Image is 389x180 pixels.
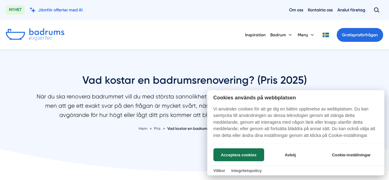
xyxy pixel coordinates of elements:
h2: Cookies används på webbplatsen [207,95,384,101]
button: Cookie-inställningar [324,148,378,161]
button: Acceptera cookies [213,148,264,161]
button: Avböj [266,148,315,161]
p: Vi använder cookies för att ge dig en bättre upplevelse av webbplatsen. Du kan samtycka till anvä... [207,106,384,143]
a: Integritetspolicy [231,168,262,173]
a: Villkor [213,168,225,173]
